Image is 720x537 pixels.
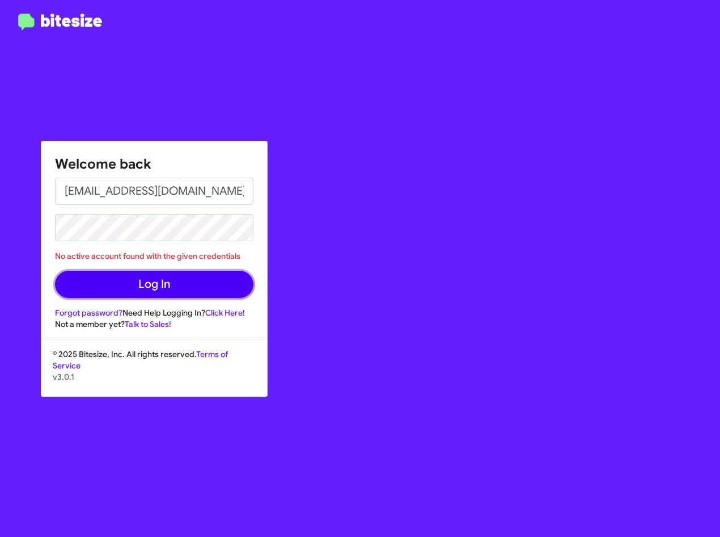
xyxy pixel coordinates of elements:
[205,308,245,318] a: Click Here!
[53,349,228,371] a: Terms of Service
[55,307,253,318] div: Need Help Logging In?
[125,319,171,329] a: Talk to Sales!
[55,318,253,330] div: Not a member yet?
[55,155,253,173] h1: Welcome back
[55,250,253,262] div: No active account found with the given credentials
[53,371,256,383] p: v3.0.1
[55,308,122,318] a: Forgot password?
[55,178,253,205] input: Email address
[41,349,267,396] div: © 2025 Bitesize, Inc. All rights reserved.
[55,271,253,298] button: Log In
